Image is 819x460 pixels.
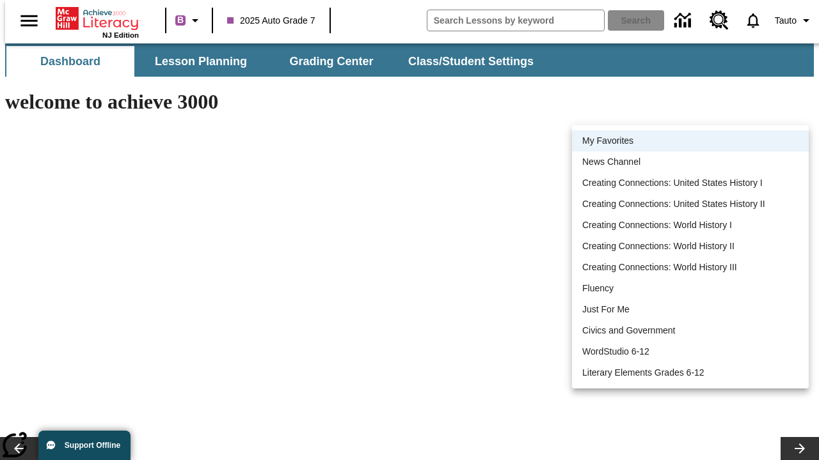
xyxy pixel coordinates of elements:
[572,362,809,383] li: Literary Elements Grades 6-12
[572,320,809,341] li: Civics and Government
[572,215,809,236] li: Creating Connections: World History I
[572,130,809,151] li: My Favorites
[572,257,809,278] li: Creating Connections: World History III
[572,236,809,257] li: Creating Connections: World History II
[572,299,809,320] li: Just For Me
[572,172,809,194] li: Creating Connections: United States History I
[572,278,809,299] li: Fluency
[572,341,809,362] li: WordStudio 6-12
[572,151,809,172] li: News Channel
[572,194,809,215] li: Creating Connections: United States History II
[5,10,187,22] body: Maximum 600 characters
